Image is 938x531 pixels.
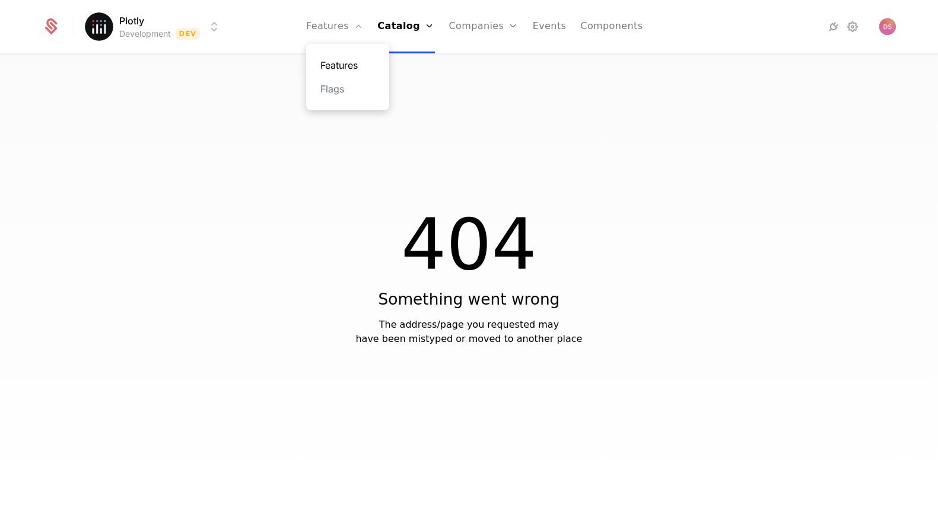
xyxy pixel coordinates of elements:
[879,18,896,35] img: Daniel Anton Suchy
[320,58,375,72] a: Features
[401,209,537,280] div: 404
[119,14,144,28] span: Plotly
[356,318,583,346] div: The address/page you requested may have been mistyped or moved to another place
[320,82,375,96] a: Flags
[88,14,221,40] button: Select environment
[827,20,841,34] a: Integrations
[879,18,896,35] button: Open user button
[379,287,560,311] div: Something went wrong
[85,12,113,41] img: Plotly
[176,28,200,40] span: Dev
[119,28,171,40] div: Development
[846,20,860,34] a: Settings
